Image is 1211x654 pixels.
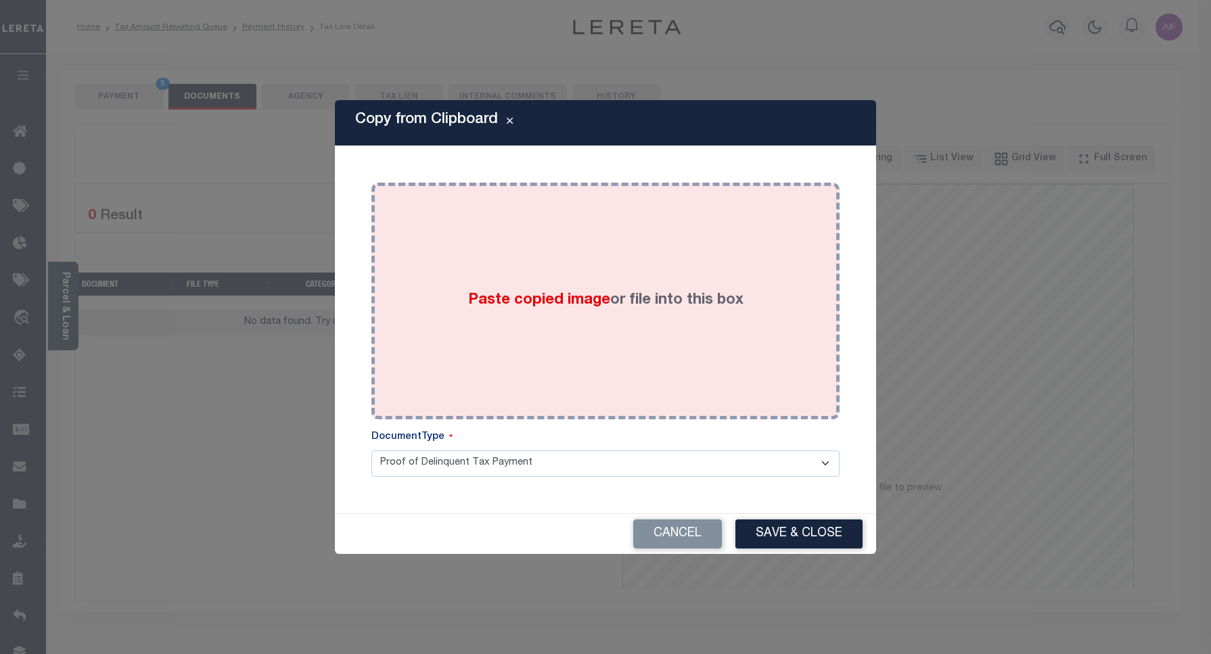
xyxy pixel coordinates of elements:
button: Close [498,115,522,131]
h5: Copy from Clipboard [355,111,498,129]
span: Paste copied image [468,293,610,308]
label: DocumentType [371,430,453,445]
button: Save & Close [735,519,863,548]
label: or file into this box [468,289,744,312]
button: Cancel [633,519,722,548]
